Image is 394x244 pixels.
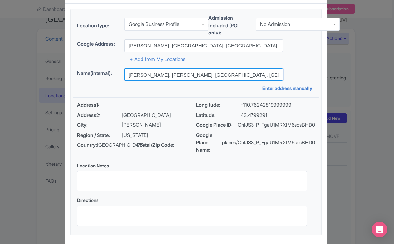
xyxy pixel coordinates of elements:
label: Google Address: [77,40,119,48]
span: City: [77,122,122,129]
span: Google Place Name: [196,132,222,154]
span: Longitude: [196,101,241,109]
a: + Add from My Locations [130,56,185,62]
div: Google Business Profile [129,21,179,27]
span: Latitude: [196,112,241,119]
span: Location Notes [77,163,109,168]
p: 43.4799291 [241,112,267,119]
p: [GEOGRAPHIC_DATA] [97,142,146,149]
label: Name(internal): [77,70,119,77]
p: [US_STATE] [122,132,148,139]
span: Address2: [77,112,122,119]
p: [PERSON_NAME] [122,122,161,129]
span: Region / State: [77,132,122,139]
a: Enter address manually [262,85,315,92]
span: Google Place ID: [196,122,238,129]
p: places/ChIJS3_P_FgaU1MRXIM6scsBHD0 [222,139,315,146]
div: No Admission [260,21,290,27]
p: ChIJS3_P_FgaU1MRXIM6scsBHD0 [238,122,315,129]
p: [GEOGRAPHIC_DATA] [122,112,171,119]
span: Country: [77,142,97,149]
label: Location type: [77,22,119,30]
label: Admission Included (POI only): [208,14,251,37]
span: Postal/Zip Code: [137,142,181,149]
div: Open Intercom Messenger [372,222,387,237]
span: Directions [77,197,98,203]
span: Address1: [77,101,122,109]
input: Search address [124,39,283,52]
p: -110.76242819999999 [241,101,291,109]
